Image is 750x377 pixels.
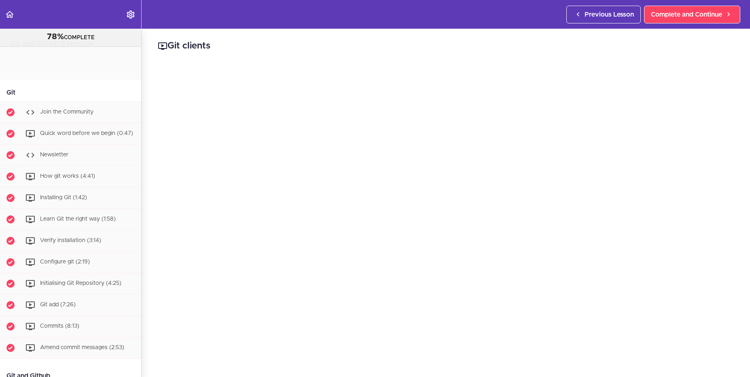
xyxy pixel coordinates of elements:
[40,238,101,243] span: Verify installation (3:14)
[40,173,95,179] span: How git works (4:41)
[40,280,121,286] span: Initialising Git Repository (4:25)
[158,39,734,53] h2: Git clients
[40,152,68,158] span: Newsletter
[585,10,634,19] span: Previous Lesson
[40,259,90,265] span: Configure git (2:19)
[40,109,93,115] span: Join the Community
[126,10,136,19] svg: Settings Menu
[40,323,79,329] span: Commits (8:13)
[644,6,740,23] a: Complete and Continue
[651,10,722,19] span: Complete and Continue
[566,6,641,23] a: Previous Lesson
[40,302,76,307] span: Git add (7:26)
[40,131,133,136] span: Quick word before we begin (0:47)
[40,195,87,200] span: Installing Git (1:42)
[40,216,116,222] span: Learn Git the right way (1:58)
[5,10,15,19] svg: Back to course curriculum
[40,345,124,350] span: Amend commit messages (2:53)
[10,32,131,42] div: COMPLETE
[47,33,64,41] span: 78%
